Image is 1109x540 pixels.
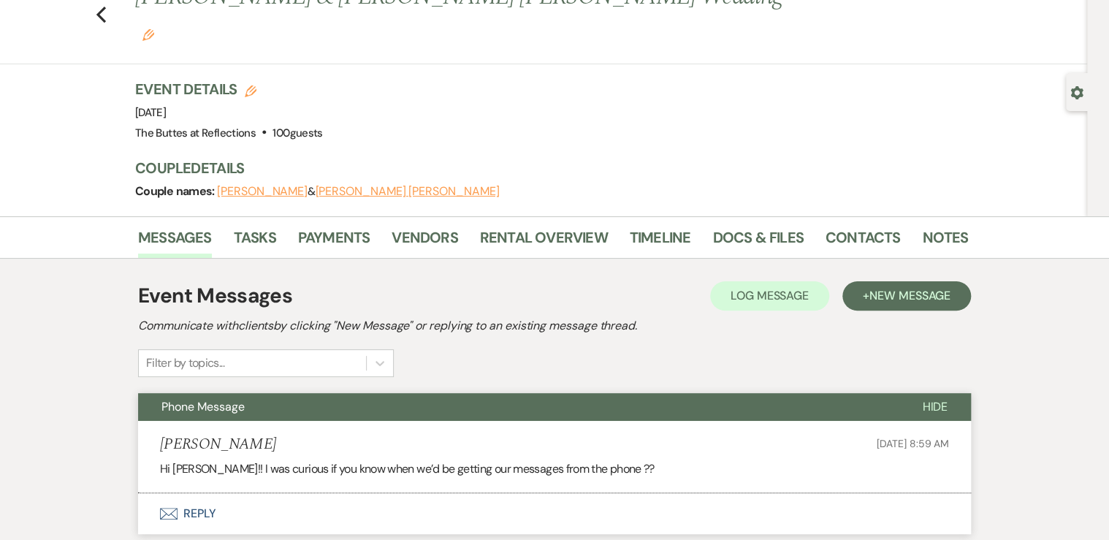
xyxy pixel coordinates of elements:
[142,28,154,41] button: Edit
[217,186,308,197] button: [PERSON_NAME]
[1070,85,1083,99] button: Open lead details
[842,281,971,311] button: +New Message
[480,226,608,258] a: Rental Overview
[135,79,323,99] h3: Event Details
[135,158,953,178] h3: Couple Details
[135,105,166,120] span: [DATE]
[161,399,245,414] span: Phone Message
[234,226,276,258] a: Tasks
[138,281,292,311] h1: Event Messages
[869,288,950,303] span: New Message
[138,226,212,258] a: Messages
[160,436,276,454] h5: [PERSON_NAME]
[315,186,499,197] button: [PERSON_NAME] [PERSON_NAME]
[710,281,829,311] button: Log Message
[135,126,256,140] span: The Buttes at Reflections
[877,437,949,450] span: [DATE] 8:59 AM
[922,226,968,258] a: Notes
[712,226,803,258] a: Docs & Files
[731,288,809,303] span: Log Message
[298,226,370,258] a: Payments
[160,460,949,479] p: Hi [PERSON_NAME]!! I was curious if you know when we’d be getting our messages from the phone ??
[135,183,217,199] span: Couple names:
[922,399,948,414] span: Hide
[138,393,899,421] button: Phone Message
[630,226,691,258] a: Timeline
[138,493,971,534] button: Reply
[273,126,322,140] span: 100 guests
[899,393,971,421] button: Hide
[138,317,971,335] h2: Communicate with clients by clicking "New Message" or replying to an existing message thread.
[146,354,224,372] div: Filter by topics...
[392,226,457,258] a: Vendors
[217,184,499,199] span: &
[826,226,901,258] a: Contacts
